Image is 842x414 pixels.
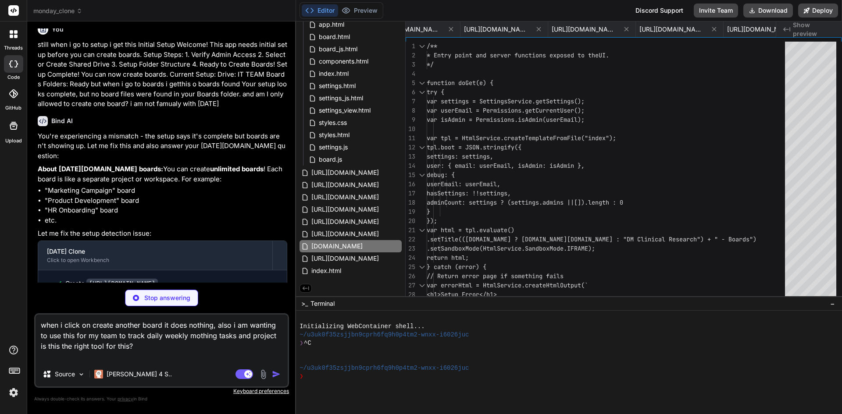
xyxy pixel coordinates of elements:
[318,142,349,152] span: settings.js
[828,297,837,311] button: −
[310,253,380,264] span: [URL][DOMAIN_NAME]
[464,25,530,34] span: [URL][DOMAIN_NAME]
[302,4,338,17] button: Editor
[427,180,500,188] span: userEmail: userEmail,
[5,137,22,145] label: Upload
[86,279,158,289] code: [URL][DOMAIN_NAME]
[427,143,521,151] span: tpl.boot = JSON.stringify({
[427,281,588,289] span: var errorHtml = HtmlService.createHtmlOutput(`
[416,88,428,97] div: Click to collapse the range.
[38,165,163,173] strong: About [DATE][DOMAIN_NAME] boards:
[427,235,567,243] span: .setTitle(([DOMAIN_NAME] ? [DOMAIN_NAME]
[78,371,85,378] img: Pick Models
[300,372,304,381] span: ❯
[45,216,287,226] li: etc.
[416,78,428,88] div: Click to collapse the range.
[406,207,415,216] div: 19
[318,81,357,91] span: settings.html
[406,262,415,272] div: 25
[52,25,64,34] h6: You
[406,235,415,244] div: 22
[427,226,514,234] span: var html = tpl.evaluate()
[45,186,287,196] li: "Marketing Campaign" board
[567,235,756,243] span: [DOMAIN_NAME] : "DM Clinical Research") + " - Boards")
[406,216,415,226] div: 20
[7,74,20,81] label: code
[310,229,380,239] span: [URL][DOMAIN_NAME]
[318,44,358,54] span: board_js.html
[416,281,428,290] div: Click to collapse the range.
[406,152,415,161] div: 13
[338,4,381,17] button: Preview
[406,161,415,170] div: 14
[406,60,415,69] div: 3
[38,229,287,239] p: Let me fix the setup detection issue:
[427,51,599,59] span: * Entry point and server functions exposed to the
[210,165,264,173] strong: unlimited boards
[65,279,158,288] div: Create
[727,25,793,34] span: [URL][DOMAIN_NAME]
[310,299,335,308] span: Terminal
[406,42,415,51] div: 1
[427,208,430,216] span: }
[118,396,133,401] span: privacy
[47,257,264,264] div: Click to open Workbench
[318,19,345,30] span: app.html
[427,290,497,298] span: <h1>Setup Error</h1>
[427,106,585,114] span: var userEmail = Permissions.getCurrentUser();
[310,241,364,251] span: [DOMAIN_NAME]
[33,7,82,15] span: monday_clone
[300,364,469,372] span: ~/u3uk0f35zsjjbn9cprh6fq9h0p4tm2-wnxx-i6026juc
[406,106,415,115] div: 8
[318,117,348,128] span: styles.css
[406,170,415,180] div: 15
[406,78,415,88] div: 5
[51,117,73,125] h6: Bind AI
[427,97,585,105] span: var settings = SettingsService.getSettings();
[830,299,835,308] span: −
[427,152,493,160] span: settings: settings,
[793,21,835,38] span: Show preview
[416,143,428,152] div: Click to collapse the range.
[416,42,428,51] div: Click to collapse the range.
[427,254,469,262] span: return html;
[427,171,455,179] span: debug: {
[406,124,415,134] div: 10
[5,104,21,112] label: GitHub
[427,134,588,142] span: var tpl = HtmlService.createTemplateFromFile("
[798,4,838,18] button: Deploy
[45,196,287,206] li: "Product Development" board
[300,331,469,339] span: ~/u3uk0f35zsjjbn9cprh6fq9h0p4tm2-wnxx-i6026juc
[376,25,442,34] span: [URL][DOMAIN_NAME]
[427,79,493,87] span: function doGet(e) {
[310,265,342,276] span: index.html
[318,68,350,79] span: index.html
[743,4,793,18] button: Download
[427,244,581,252] span: .setSandboxMode(HtmlService.SandboxMode.IFRA
[310,216,380,227] span: [URL][DOMAIN_NAME]
[310,180,380,190] span: [URL][DOMAIN_NAME]
[406,51,415,60] div: 2
[581,244,595,252] span: ME);
[406,198,415,207] div: 18
[416,170,428,180] div: Click to collapse the range.
[144,294,190,302] p: Stop answering
[427,116,585,124] span: var isAdmin = Permissions.isAdmin(userEmail);
[416,226,428,235] div: Click to collapse the range.
[427,263,486,271] span: } catch (error) {
[406,272,415,281] div: 26
[406,244,415,253] div: 23
[406,134,415,143] div: 11
[34,395,289,403] p: Always double-check its answers. Your in Bind
[310,192,380,202] span: [URL][DOMAIN_NAME]
[406,281,415,290] div: 27
[272,370,281,379] img: icon
[406,180,415,189] div: 16
[45,205,287,216] li: "HR Onboarding" board
[427,272,564,280] span: // Return error page if something fails
[406,97,415,106] div: 7
[599,51,609,59] span: UI.
[258,369,268,379] img: attachment
[38,131,287,161] p: You're experiencing a mismatch - the setup says it's complete but boards aren't showing up. Let m...
[318,105,371,116] span: settings_view.html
